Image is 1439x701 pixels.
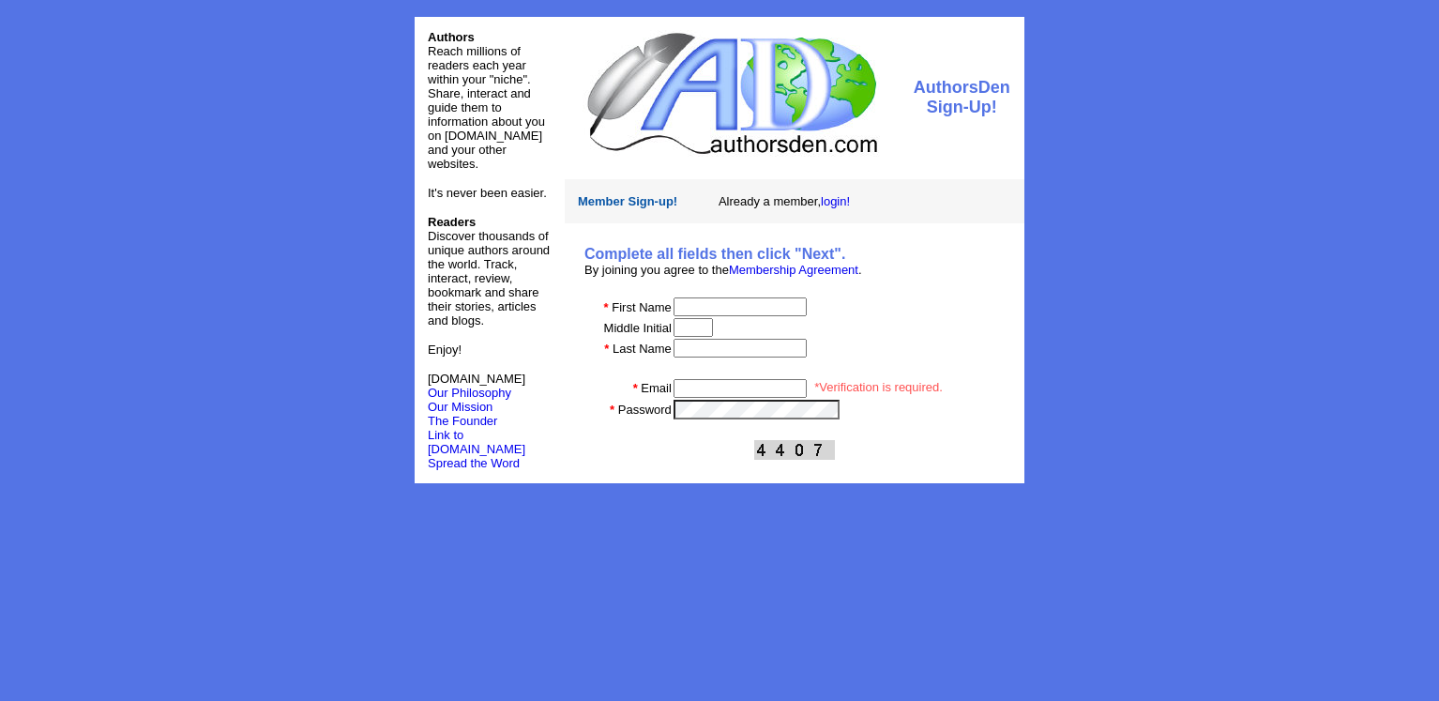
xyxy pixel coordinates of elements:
[428,215,476,229] b: Readers
[821,194,850,208] a: login!
[428,454,520,470] a: Spread the Word
[719,194,850,208] font: Already a member,
[584,246,845,262] b: Complete all fields then click "Next".
[428,414,497,428] a: The Founder
[612,300,672,314] font: First Name
[428,44,545,171] font: Reach millions of readers each year within your "niche". Share, interact and guide them to inform...
[641,381,672,395] font: Email
[618,403,672,417] font: Password
[428,343,462,357] font: Enjoy!
[914,78,1010,116] font: AuthorsDen Sign-Up!
[428,456,520,470] font: Spread the Word
[729,263,858,277] a: Membership Agreement
[428,428,525,456] a: Link to [DOMAIN_NAME]
[428,372,525,400] font: [DOMAIN_NAME]
[583,30,880,157] img: logo.jpg
[754,440,835,460] img: This Is CAPTCHA Image
[613,342,672,356] font: Last Name
[814,380,943,394] font: *Verification is required.
[428,30,475,44] font: Authors
[428,386,511,400] a: Our Philosophy
[578,194,677,208] font: Member Sign-up!
[584,263,862,277] font: By joining you agree to the .
[428,400,492,414] a: Our Mission
[604,321,672,335] font: Middle Initial
[428,186,547,200] font: It's never been easier.
[428,215,550,328] font: Discover thousands of unique authors around the world. Track, interact, review, bookmark and shar...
